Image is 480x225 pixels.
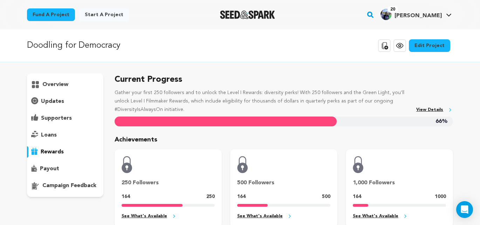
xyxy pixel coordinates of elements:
[237,193,246,201] p: 164
[27,113,103,124] button: supporters
[115,73,453,86] h5: Current Progress
[353,193,361,201] p: 164
[220,11,275,19] img: Seed&Spark Logo Dark Mode
[409,39,450,52] a: Edit Project
[79,8,129,21] a: Start a project
[40,165,59,173] p: payout
[122,193,130,201] p: 164
[416,106,453,114] a: View Details
[27,130,103,141] button: loans
[27,39,121,52] p: Doodling for Democracy
[388,6,398,13] span: 20
[41,148,64,156] p: rewards
[27,163,103,174] button: payout
[122,212,215,220] a: See What's Available
[220,11,275,19] a: Seed&Spark Homepage
[27,96,103,107] button: updates
[42,181,96,190] p: campaign feedback
[41,131,57,139] p: loans
[353,212,446,220] a: See What's Available
[380,9,392,20] img: 22e6c5640c38a5e5.jpg
[27,79,103,90] button: overview
[237,212,330,220] a: See What's Available
[380,9,442,20] div: Linda H.'s Profile
[237,179,330,187] p: 500 Followers
[41,97,64,106] p: updates
[436,117,447,127] span: 66%
[379,7,453,22] span: Linda H.'s Profile
[379,7,453,20] a: Linda H.'s Profile
[41,114,72,123] p: supporters
[353,179,446,187] p: 1,000 Followers
[115,89,411,114] p: Gather your first 250 followers and to unlock the Level I Rewards: diversity perks! With 250 foll...
[395,13,442,19] span: [PERSON_NAME]
[322,193,330,201] p: 500
[206,193,215,201] p: 250
[27,8,75,21] a: Fund a project
[42,80,68,89] p: overview
[27,146,103,158] button: rewards
[122,179,215,187] p: 250 Followers
[27,180,103,191] button: campaign feedback
[115,135,453,145] p: Achievements
[456,201,473,218] div: Open Intercom Messenger
[435,193,446,201] p: 1000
